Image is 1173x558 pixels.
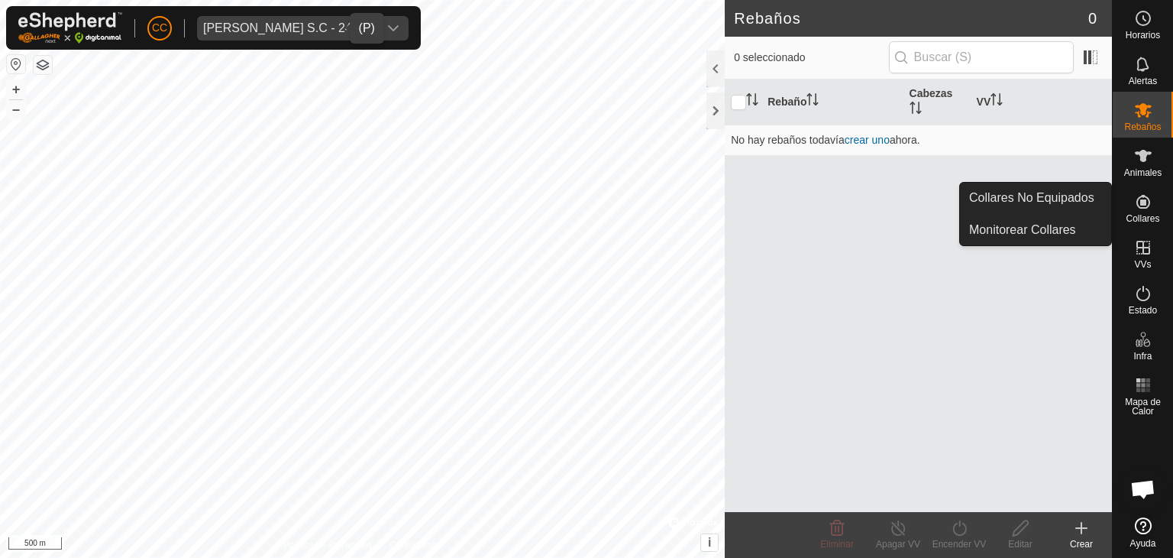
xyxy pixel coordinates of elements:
div: Chat abierto [1120,466,1166,512]
span: Ayuda [1130,539,1156,548]
span: Rebaños [1124,122,1161,131]
p-sorticon: Activar para ordenar [910,104,922,116]
button: + [7,80,25,99]
button: Restablecer Mapa [7,55,25,73]
td: No hay rebaños todavía ahora. [725,125,1112,155]
button: – [7,100,25,118]
a: Política de Privacidad [283,538,371,552]
a: Collares No Equipados [960,183,1111,213]
h2: Rebaños [734,9,1088,28]
th: Rebaño [761,79,903,125]
a: Ayuda [1113,511,1173,554]
p-sorticon: Activar para ordenar [746,96,758,108]
div: [PERSON_NAME] S.C - 24209 [203,22,372,34]
span: Infra [1133,352,1152,361]
input: Buscar (S) [889,41,1074,73]
a: Contáctenos [390,538,441,552]
span: i [708,536,711,549]
div: Editar [990,537,1051,551]
div: Apagar VV [868,537,929,551]
span: 0 seleccionado [734,50,888,66]
th: Cabezas [903,79,971,125]
div: Crear [1051,537,1112,551]
span: Estado [1129,306,1157,315]
span: Alertas [1129,76,1157,86]
div: Encender VV [929,537,990,551]
th: VV [971,79,1112,125]
span: Collares [1126,214,1159,223]
span: Animales [1124,168,1162,177]
span: Monitorear Collares [969,221,1076,239]
button: Capas del Mapa [34,56,52,74]
span: Horarios [1126,31,1160,40]
span: 0 [1088,7,1097,30]
span: Lordan S.C - 24209 [197,16,378,41]
p-sorticon: Activar para ordenar [990,96,1003,108]
a: Monitorear Collares [960,215,1111,245]
span: VVs [1134,260,1151,269]
img: Logo Gallagher [18,12,122,44]
span: Eliminar [820,539,853,550]
span: Collares No Equipados [969,189,1094,207]
div: dropdown trigger [378,16,409,41]
button: i [701,534,718,551]
p-sorticon: Activar para ordenar [806,96,819,108]
span: Mapa de Calor [1116,397,1169,416]
span: CC [152,20,167,36]
a: crear uno [845,134,890,146]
